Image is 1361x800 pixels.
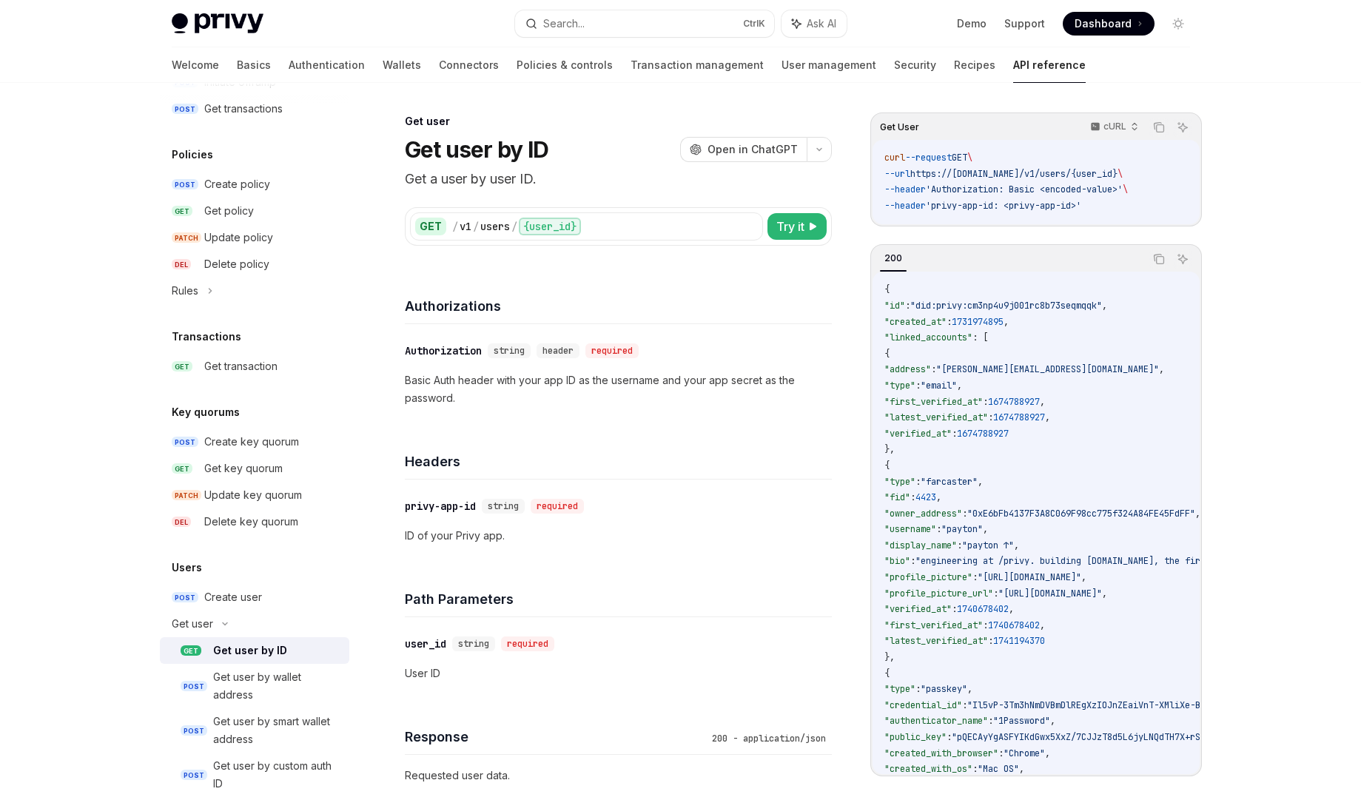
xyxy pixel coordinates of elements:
[405,114,832,129] div: Get user
[884,619,983,631] span: "first_verified_at"
[160,171,349,198] a: POSTCreate policy
[915,476,921,488] span: :
[204,255,269,273] div: Delete policy
[880,121,919,133] span: Get User
[405,499,476,514] div: privy-app-id
[160,508,349,535] a: DELDelete key quorum
[947,316,952,328] span: :
[1019,763,1024,775] span: ,
[884,555,910,567] span: "bio"
[1009,603,1014,615] span: ,
[998,588,1102,599] span: "[URL][DOMAIN_NAME]"
[1166,12,1190,36] button: Toggle dark mode
[952,428,957,440] span: :
[782,47,876,83] a: User management
[204,100,283,118] div: Get transactions
[204,202,254,220] div: Get policy
[884,668,890,679] span: {
[405,727,706,747] h4: Response
[884,635,988,647] span: "latest_verified_at"
[405,636,446,651] div: user_id
[542,345,574,357] span: header
[884,508,962,520] span: "owner_address"
[708,142,798,157] span: Open in ChatGPT
[936,363,1159,375] span: "[PERSON_NAME][EMAIL_ADDRESS][DOMAIN_NAME]"
[213,668,340,704] div: Get user by wallet address
[160,95,349,122] a: POSTGet transactions
[884,540,957,551] span: "display_name"
[181,645,201,656] span: GET
[213,757,340,793] div: Get user by custom auth ID
[993,588,998,599] span: :
[480,219,510,234] div: users
[1173,249,1192,269] button: Ask AI
[1004,747,1045,759] span: "Chrome"
[631,47,764,83] a: Transaction management
[957,603,1009,615] span: 1740678402
[884,460,890,471] span: {
[1159,363,1164,375] span: ,
[237,47,271,83] a: Basics
[967,683,972,695] span: ,
[680,137,807,162] button: Open in ChatGPT
[213,713,340,748] div: Get user by smart wallet address
[884,603,952,615] span: "verified_at"
[405,767,832,784] p: Requested user data.
[905,152,952,164] span: --request
[172,259,191,270] span: DEL
[884,363,931,375] span: "address"
[931,363,936,375] span: :
[517,47,613,83] a: Policies & controls
[884,380,915,391] span: "type"
[531,499,584,514] div: required
[884,428,952,440] span: "verified_at"
[978,476,983,488] span: ,
[884,491,910,503] span: "fid"
[884,588,993,599] span: "profile_picture_url"
[884,763,972,775] span: "created_with_os"
[978,763,1019,775] span: "Mac OS"
[983,396,988,408] span: :
[967,152,972,164] span: \
[172,615,213,633] div: Get user
[884,651,895,663] span: },
[172,592,198,603] span: POST
[172,146,213,164] h5: Policies
[160,455,349,482] a: GETGet key quorum
[1102,300,1107,312] span: ,
[172,463,192,474] span: GET
[884,523,936,535] span: "username"
[957,540,962,551] span: :
[458,638,489,650] span: string
[204,357,278,375] div: Get transaction
[204,229,273,246] div: Update policy
[172,517,191,528] span: DEL
[1040,619,1045,631] span: ,
[494,345,525,357] span: string
[926,184,1123,195] span: 'Authorization: Basic <encoded-value>'
[983,619,988,631] span: :
[405,372,832,407] p: Basic Auth header with your app ID as the username and your app secret as the password.
[993,411,1045,423] span: 1674788927
[460,219,471,234] div: v1
[807,16,836,31] span: Ask AI
[543,15,585,33] div: Search...
[204,460,283,477] div: Get key quorum
[993,635,1045,647] span: 1741194370
[884,316,947,328] span: "created_at"
[921,683,967,695] span: "passkey"
[962,699,967,711] span: :
[967,508,1195,520] span: "0xE6bFb4137F3A8C069F98cc775f324A84FE45FdFF"
[972,763,978,775] span: :
[743,18,765,30] span: Ctrl K
[910,555,915,567] span: :
[915,491,936,503] span: 4423
[488,500,519,512] span: string
[880,249,907,267] div: 200
[957,380,962,391] span: ,
[776,218,804,235] span: Try it
[921,380,957,391] span: "email"
[160,224,349,251] a: PATCHUpdate policy
[706,731,832,746] div: 200 - application/json
[160,708,349,753] a: POSTGet user by smart wallet address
